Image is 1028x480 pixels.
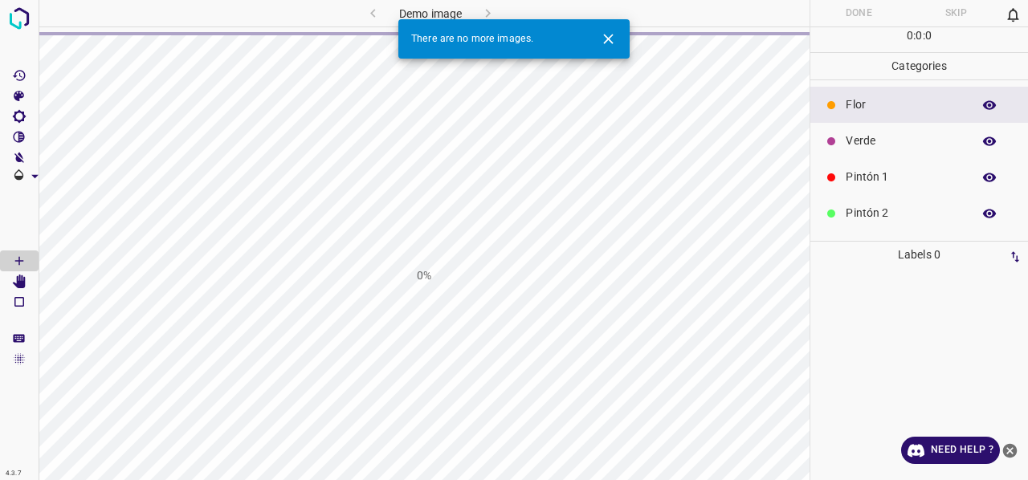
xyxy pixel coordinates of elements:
[907,27,932,52] div: : :
[846,132,964,149] p: Verde
[916,27,922,44] p: 0
[1000,437,1020,464] button: close-help
[810,159,1028,195] div: Pintón 1
[411,32,533,47] span: There are no more images.
[810,231,1028,267] div: Pintón 3
[594,24,623,54] button: Close
[5,4,34,33] img: logo
[810,123,1028,159] div: Verde
[810,195,1028,231] div: Pintón 2
[810,87,1028,123] div: Flor
[810,53,1028,79] p: Categories
[925,27,932,44] p: 0
[417,267,431,284] h1: 0%
[815,242,1023,268] p: Labels 0
[399,4,462,26] h6: Demo image
[901,437,1000,464] a: Need Help ?
[846,169,964,185] p: Pintón 1
[907,27,913,44] p: 0
[2,467,26,480] div: 4.3.7
[846,205,964,222] p: Pintón 2
[846,96,964,113] p: Flor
